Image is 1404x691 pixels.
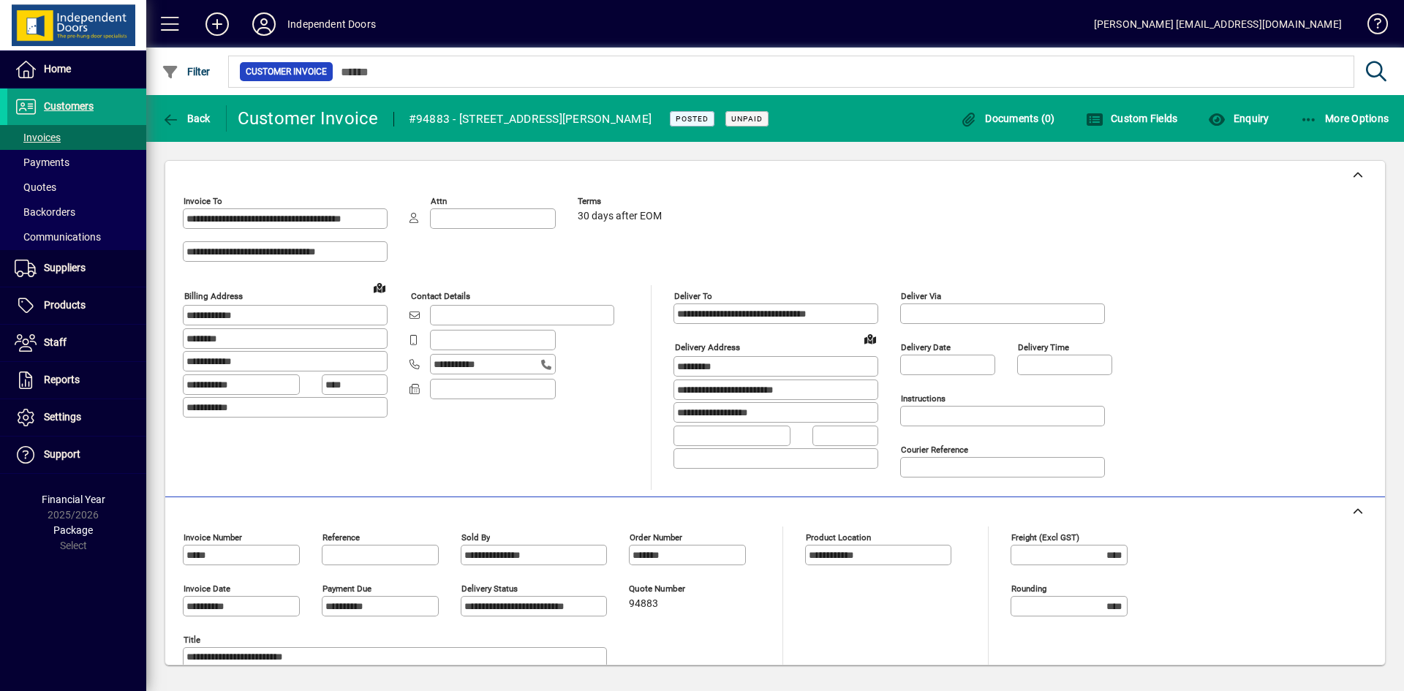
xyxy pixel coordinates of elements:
[246,64,327,79] span: Customer Invoice
[44,374,80,385] span: Reports
[15,231,101,243] span: Communications
[431,196,447,206] mat-label: Attn
[44,448,80,460] span: Support
[44,262,86,273] span: Suppliers
[44,100,94,112] span: Customers
[44,63,71,75] span: Home
[7,325,146,361] a: Staff
[7,175,146,200] a: Quotes
[731,114,763,124] span: Unpaid
[1297,105,1393,132] button: More Options
[7,224,146,249] a: Communications
[630,532,682,543] mat-label: Order number
[322,584,371,594] mat-label: Payment due
[409,107,652,131] div: #94883 - [STREET_ADDRESS][PERSON_NAME]
[184,584,230,594] mat-label: Invoice date
[629,598,658,610] span: 94883
[194,11,241,37] button: Add
[241,11,287,37] button: Profile
[322,532,360,543] mat-label: Reference
[44,411,81,423] span: Settings
[578,211,662,222] span: 30 days after EOM
[7,250,146,287] a: Suppliers
[1094,12,1342,36] div: [PERSON_NAME] [EMAIL_ADDRESS][DOMAIN_NAME]
[7,399,146,436] a: Settings
[676,114,709,124] span: Posted
[1011,532,1079,543] mat-label: Freight (excl GST)
[7,287,146,324] a: Products
[901,445,968,455] mat-label: Courier Reference
[158,58,214,85] button: Filter
[7,437,146,473] a: Support
[461,532,490,543] mat-label: Sold by
[287,12,376,36] div: Independent Doors
[960,113,1055,124] span: Documents (0)
[901,342,951,352] mat-label: Delivery date
[15,156,69,168] span: Payments
[1208,113,1269,124] span: Enquiry
[42,494,105,505] span: Financial Year
[1082,105,1182,132] button: Custom Fields
[1086,113,1178,124] span: Custom Fields
[629,584,717,594] span: Quote number
[15,132,61,143] span: Invoices
[44,299,86,311] span: Products
[901,393,946,404] mat-label: Instructions
[7,362,146,399] a: Reports
[674,291,712,301] mat-label: Deliver To
[44,336,67,348] span: Staff
[1018,342,1069,352] mat-label: Delivery time
[7,125,146,150] a: Invoices
[901,291,941,301] mat-label: Deliver via
[158,105,214,132] button: Back
[578,197,665,206] span: Terms
[461,584,518,594] mat-label: Delivery status
[184,196,222,206] mat-label: Invoice To
[53,524,93,536] span: Package
[15,206,75,218] span: Backorders
[7,51,146,88] a: Home
[162,113,211,124] span: Back
[858,327,882,350] a: View on map
[15,181,56,193] span: Quotes
[368,276,391,299] a: View on map
[146,105,227,132] app-page-header-button: Back
[7,200,146,224] a: Backorders
[162,66,211,78] span: Filter
[238,107,379,130] div: Customer Invoice
[806,532,871,543] mat-label: Product location
[1300,113,1389,124] span: More Options
[1204,105,1272,132] button: Enquiry
[184,635,200,645] mat-label: Title
[1011,584,1046,594] mat-label: Rounding
[7,150,146,175] a: Payments
[1356,3,1386,50] a: Knowledge Base
[956,105,1059,132] button: Documents (0)
[184,532,242,543] mat-label: Invoice number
